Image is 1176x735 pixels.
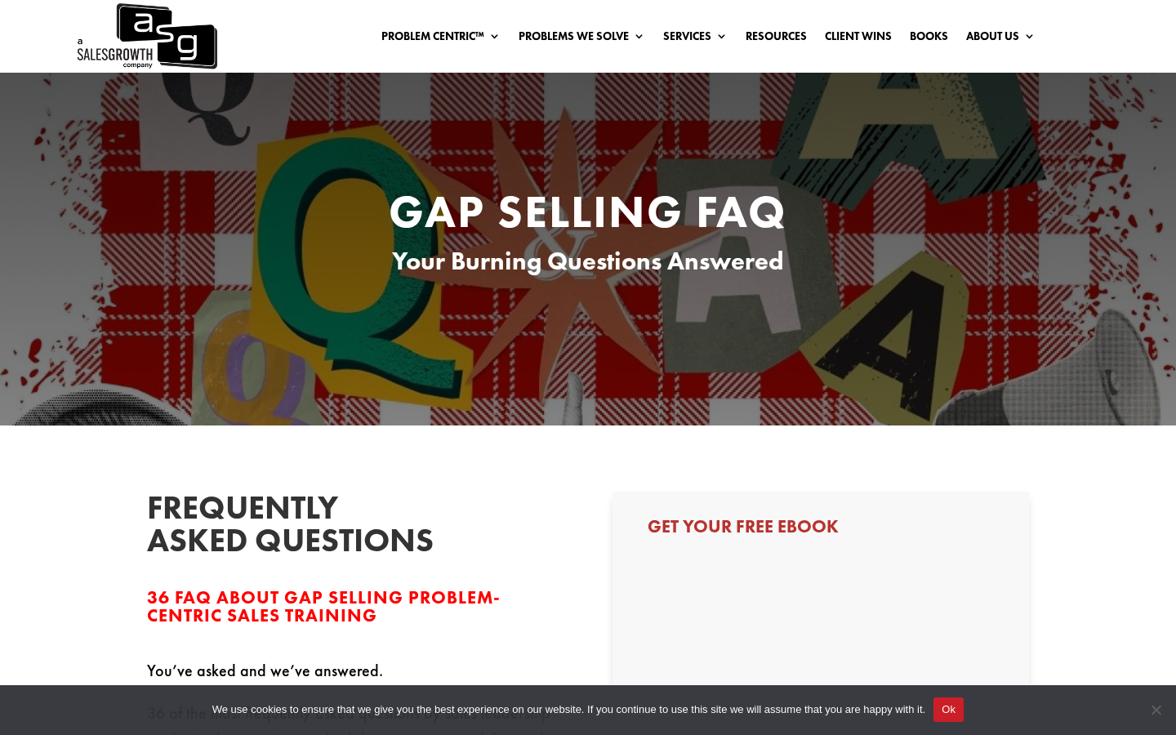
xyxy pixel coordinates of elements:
[519,30,645,48] a: Problems We Solve
[648,518,994,544] h3: Get Your Free Ebook
[910,30,948,48] a: Books
[147,657,563,700] p: You’ve asked and we’ve answered.
[147,586,501,627] span: 36 FAQ About Gap Selling Problem-Centric Sales Training
[381,30,501,48] a: Problem Centric™
[966,30,1036,48] a: About Us
[212,702,925,718] span: We use cookies to ensure that we give you the best experience on our website. If you continue to ...
[933,697,964,722] button: Ok
[825,30,892,48] a: Client Wins
[278,243,898,289] h3: Your Burning Questions Answered
[278,189,898,243] h1: Gap Selling FAQ
[1147,702,1164,718] span: No
[746,30,807,48] a: Resources
[663,30,728,48] a: Services
[147,492,392,565] h2: Frequently Asked Questions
